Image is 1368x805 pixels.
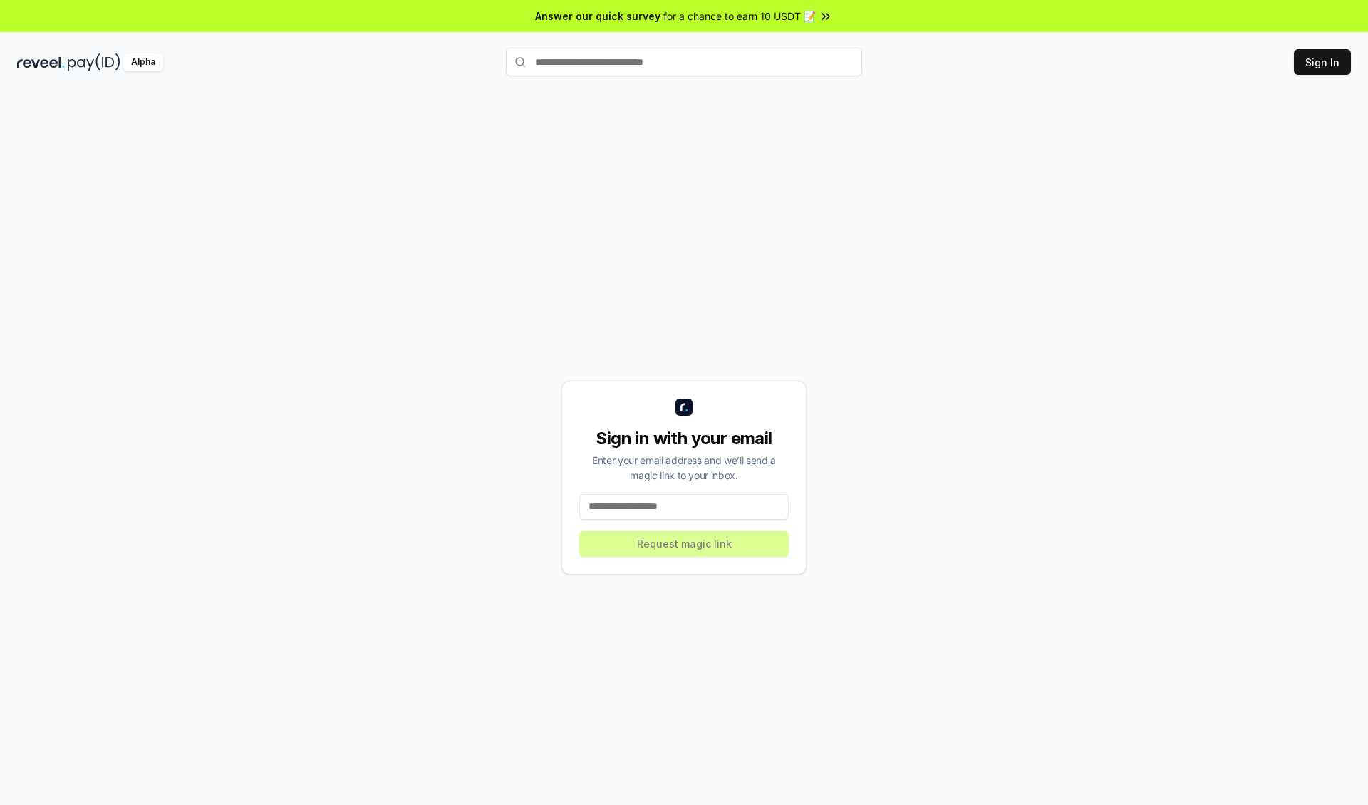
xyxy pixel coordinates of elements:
img: logo_small [675,399,693,416]
div: Enter your email address and we’ll send a magic link to your inbox. [579,453,789,483]
img: reveel_dark [17,53,65,71]
span: for a chance to earn 10 USDT 📝 [663,9,816,24]
img: pay_id [68,53,120,71]
div: Alpha [123,53,163,71]
button: Sign In [1294,49,1351,75]
span: Answer our quick survey [535,9,660,24]
div: Sign in with your email [579,427,789,450]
